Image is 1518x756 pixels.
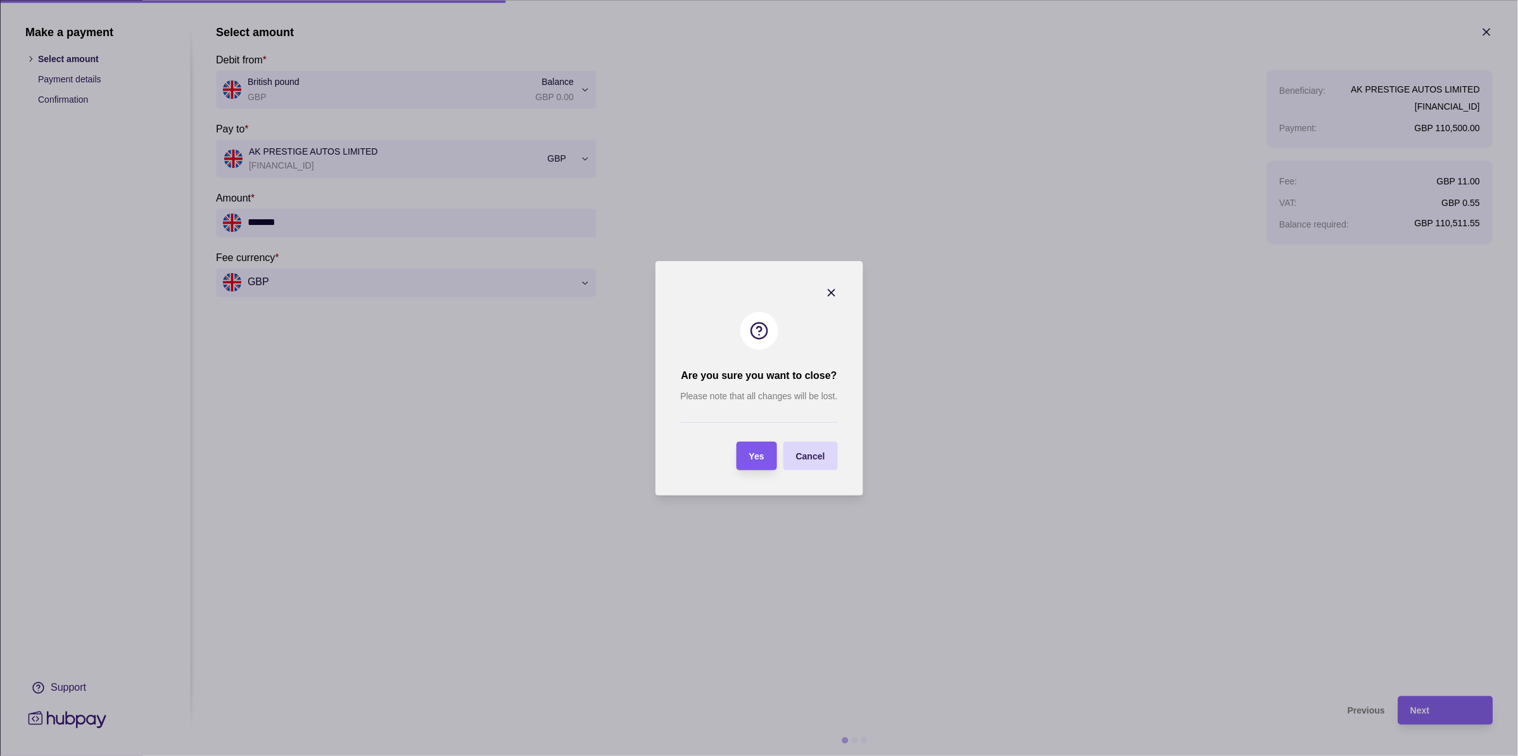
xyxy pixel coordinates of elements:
[749,451,764,461] span: Yes
[681,369,837,383] h2: Are you sure you want to close?
[783,442,838,470] button: Cancel
[680,389,837,403] p: Please note that all changes will be lost.
[796,451,825,461] span: Cancel
[737,442,777,470] button: Yes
